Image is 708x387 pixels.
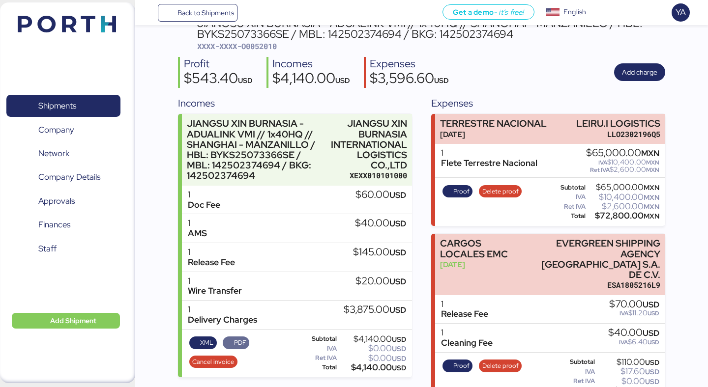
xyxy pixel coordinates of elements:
[434,76,449,85] span: USD
[553,368,595,375] div: IVA
[223,336,249,349] button: PDF
[646,159,659,166] span: MXN
[188,286,242,296] div: Wire Transfer
[339,345,406,352] div: $0.00
[189,336,217,349] button: XML
[479,359,522,372] button: Delete proof
[614,63,665,81] button: Add charge
[641,148,659,159] span: MXN
[339,355,406,362] div: $0.00
[355,276,406,287] div: $20.00
[177,7,234,19] span: Back to Shipments
[300,355,337,361] div: Ret IVA
[38,218,70,232] span: Finances
[238,76,253,85] span: USD
[644,183,659,192] span: MXN
[192,357,234,367] span: Cancel invoice
[453,186,470,197] span: Proof
[553,359,595,365] div: Subtotal
[200,337,213,348] span: XML
[453,360,470,371] span: Proof
[441,148,537,158] div: 1
[50,315,96,327] span: Add Shipment
[619,309,628,317] span: IVA
[644,202,659,211] span: MXN
[6,142,120,165] a: Network
[441,299,488,309] div: 1
[598,159,607,166] span: IVA
[38,99,76,113] span: Shipments
[389,218,406,229] span: USD
[440,129,547,139] div: [DATE]
[178,96,412,111] div: Incomes
[300,335,337,342] div: Subtotal
[392,344,406,353] span: USD
[6,190,120,213] a: Approvals
[184,71,253,88] div: $543.40
[339,335,406,343] div: $4,140.00
[597,359,659,366] div: $110.00
[344,304,406,315] div: $3,875.00
[553,193,586,200] div: IVA
[392,363,406,372] span: USD
[197,41,277,51] span: XXXX-XXXX-O0052010
[440,238,524,259] div: CARGOS LOCALES EMC
[553,378,595,385] div: Ret IVA
[355,190,406,200] div: $60.00
[431,96,665,111] div: Expenses
[158,4,238,22] a: Back to Shipments
[353,247,406,258] div: $145.00
[370,71,449,88] div: $3,596.60
[440,118,547,129] div: TERRESTRE NACIONAL
[588,184,659,191] div: $65,000.00
[38,170,100,184] span: Company Details
[588,203,659,210] div: $2,600.00
[355,218,406,229] div: $40.00
[234,337,246,348] span: PDF
[189,356,237,368] button: Cancel invoice
[339,364,406,371] div: $4,140.00
[676,6,686,19] span: YA
[6,214,120,236] a: Finances
[389,190,406,200] span: USD
[586,166,659,173] div: $2,600.00
[619,338,628,346] span: IVA
[646,166,659,174] span: MXN
[141,4,158,21] button: Menu
[479,185,522,198] button: Delete proof
[588,193,659,201] div: $10,400.00
[643,328,659,338] span: USD
[392,335,406,344] span: USD
[528,238,660,280] div: EVERGREEN SHIPPING AGENCY [GEOGRAPHIC_DATA] S.A. DE C.V.
[392,354,406,363] span: USD
[6,95,120,117] a: Shipments
[586,148,659,159] div: $65,000.00
[441,309,488,319] div: Release Fee
[609,309,659,317] div: $11.20
[648,338,659,346] span: USD
[576,129,660,139] div: LLO2302196Q5
[12,313,120,329] button: Add Shipment
[442,185,473,198] button: Proof
[586,159,659,166] div: $10,400.00
[188,315,257,325] div: Delivery Charges
[188,228,207,239] div: AMS
[597,378,659,385] div: $0.00
[188,247,235,257] div: 1
[300,364,337,371] div: Total
[389,304,406,315] span: USD
[553,184,586,191] div: Subtotal
[482,360,519,371] span: Delete proof
[645,377,659,386] span: USD
[38,123,74,137] span: Company
[528,280,660,290] div: ESA1805216L9
[643,299,659,310] span: USD
[609,299,659,310] div: $70.00
[272,71,350,88] div: $4,140.00
[645,367,659,376] span: USD
[331,170,407,181] div: XEXX010101000
[440,259,524,270] div: [DATE]
[588,212,659,220] div: $72,800.00
[188,218,207,228] div: 1
[335,76,350,85] span: USD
